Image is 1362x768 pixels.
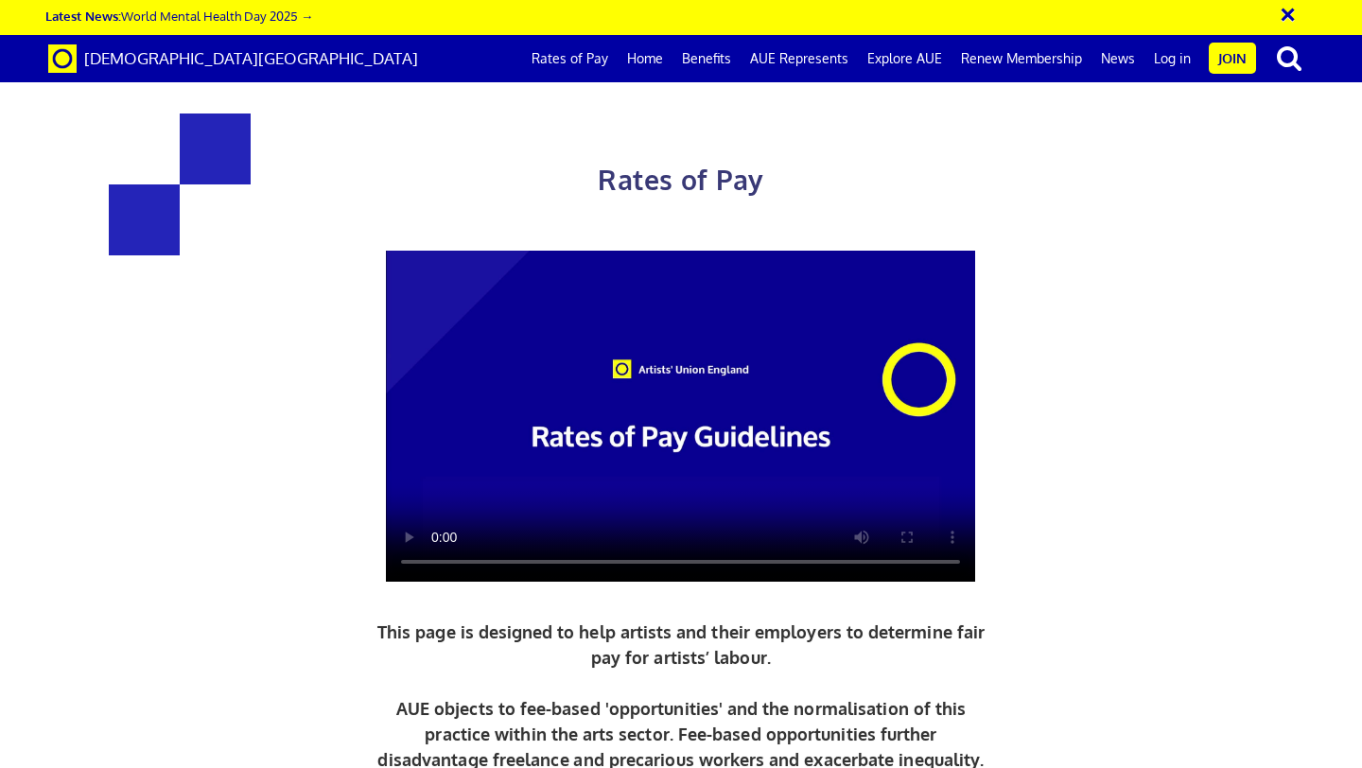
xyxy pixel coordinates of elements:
[45,8,121,24] strong: Latest News:
[45,8,313,24] a: Latest News:World Mental Health Day 2025 →
[741,35,858,82] a: AUE Represents
[34,35,432,82] a: Brand [DEMOGRAPHIC_DATA][GEOGRAPHIC_DATA]
[1091,35,1144,82] a: News
[1209,43,1256,74] a: Join
[1260,38,1318,78] button: search
[84,48,418,68] span: [DEMOGRAPHIC_DATA][GEOGRAPHIC_DATA]
[1144,35,1200,82] a: Log in
[598,163,763,197] span: Rates of Pay
[522,35,618,82] a: Rates of Pay
[618,35,672,82] a: Home
[672,35,741,82] a: Benefits
[952,35,1091,82] a: Renew Membership
[858,35,952,82] a: Explore AUE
